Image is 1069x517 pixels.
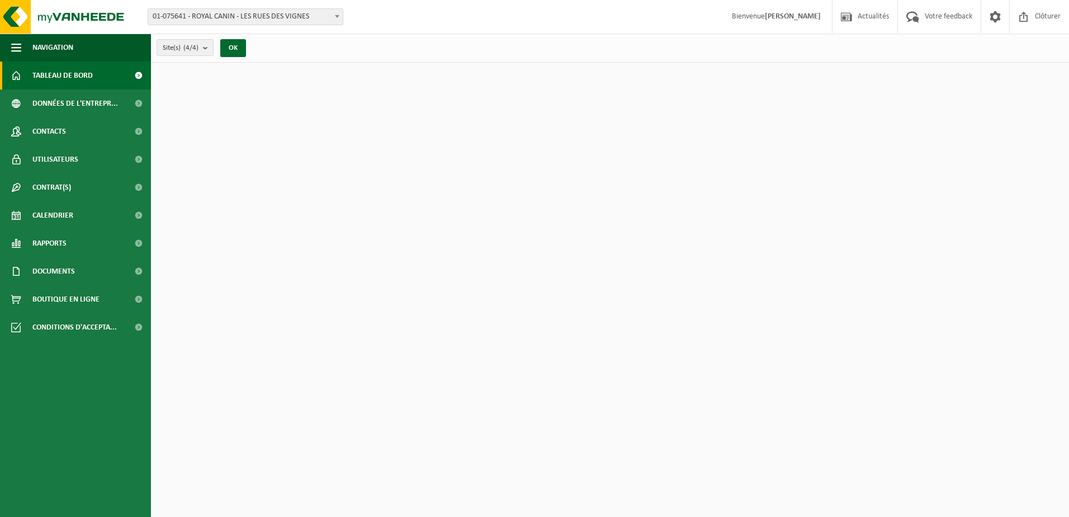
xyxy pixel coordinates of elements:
button: Site(s)(4/4) [157,39,214,56]
strong: [PERSON_NAME] [765,12,821,21]
span: Rapports [32,229,67,257]
span: Documents [32,257,75,285]
count: (4/4) [183,44,198,51]
span: 01-075641 - ROYAL CANIN - LES RUES DES VIGNES [148,9,343,25]
span: Contacts [32,117,66,145]
span: 01-075641 - ROYAL CANIN - LES RUES DES VIGNES [148,8,343,25]
span: Données de l'entrepr... [32,90,118,117]
span: Boutique en ligne [32,285,100,313]
span: Site(s) [163,40,198,57]
span: Utilisateurs [32,145,78,173]
span: Tableau de bord [32,62,93,90]
span: Navigation [32,34,73,62]
button: OK [220,39,246,57]
span: Conditions d'accepta... [32,313,117,341]
span: Calendrier [32,201,73,229]
span: Contrat(s) [32,173,71,201]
